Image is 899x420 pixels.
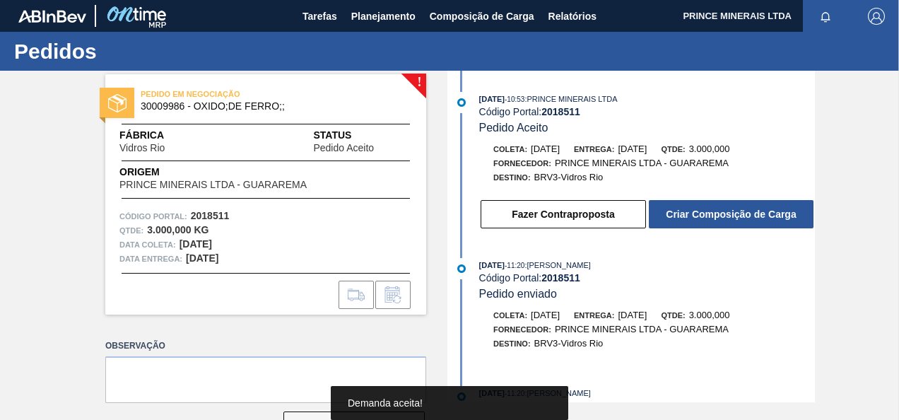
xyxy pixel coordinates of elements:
[105,336,426,356] label: Observação
[375,281,411,309] div: Informar alteração no pedido
[479,122,548,134] span: Pedido Aceito
[119,180,307,190] span: PRINCE MINERAIS LTDA - GUARAREMA
[618,144,647,154] span: [DATE]
[108,94,127,112] img: status
[119,238,176,252] span: Data coleta:
[574,311,614,320] span: Entrega:
[119,165,347,180] span: Origem
[18,10,86,23] img: TNhmsLtSVTkK8tSr43FrP2fwEKptu5GPRR3wAAAABJRU5ErkJggg==
[661,311,685,320] span: Qtde:
[14,43,265,59] h1: Pedidos
[119,209,187,223] span: Código Portal:
[493,339,531,348] span: Destino:
[479,106,815,117] div: Código Portal:
[493,325,551,334] span: Fornecedor:
[555,158,729,168] span: PRINCE MINERAIS LTDA - GUARAREMA
[541,401,580,412] strong: 2018511
[524,261,591,269] span: : [PERSON_NAME]
[555,324,729,334] span: PRINCE MINERAIS LTDA - GUARAREMA
[618,310,647,320] span: [DATE]
[493,173,531,182] span: Destino:
[339,281,374,309] div: Ir para Composição de Carga
[119,143,165,153] span: Vidros Rio
[505,95,524,103] span: - 10:53
[119,252,182,266] span: Data entrega:
[531,144,560,154] span: [DATE]
[119,223,143,238] span: Qtde :
[313,143,374,153] span: Pedido Aceito
[541,272,580,284] strong: 2018511
[479,261,505,269] span: [DATE]
[351,8,416,25] span: Planejamento
[574,145,614,153] span: Entrega:
[661,145,685,153] span: Qtde:
[191,210,230,221] strong: 2018511
[147,224,208,235] strong: 3.000,000 KG
[457,264,466,273] img: atual
[481,200,646,228] button: Fazer Contraproposta
[803,6,848,26] button: Notificações
[479,95,505,103] span: [DATE]
[186,252,218,264] strong: [DATE]
[493,159,551,168] span: Fornecedor:
[541,106,580,117] strong: 2018511
[524,95,617,103] span: : PRINCE MINERAIS LTDA
[479,288,557,300] span: Pedido enviado
[548,8,597,25] span: Relatórios
[534,338,604,349] span: BRV3-Vidros Rio
[493,145,527,153] span: Coleta:
[141,101,397,112] span: 30009986 - OXIDO;DE FERRO;;
[180,238,212,250] strong: [DATE]
[689,310,730,320] span: 3.000,000
[689,144,730,154] span: 3.000,000
[534,172,604,182] span: BRV3-Vidros Rio
[868,8,885,25] img: Logout
[430,8,534,25] span: Composição de Carga
[348,397,423,409] span: Demanda aceita!
[649,200,813,228] button: Criar Composição de Carga
[479,401,815,412] div: Código Portal:
[302,8,337,25] span: Tarefas
[119,128,209,143] span: Fábrica
[493,311,527,320] span: Coleta:
[141,87,339,101] span: PEDIDO EM NEGOCIAÇÃO
[313,128,412,143] span: Status
[457,98,466,107] img: atual
[479,272,815,284] div: Código Portal:
[505,262,524,269] span: - 11:20
[531,310,560,320] span: [DATE]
